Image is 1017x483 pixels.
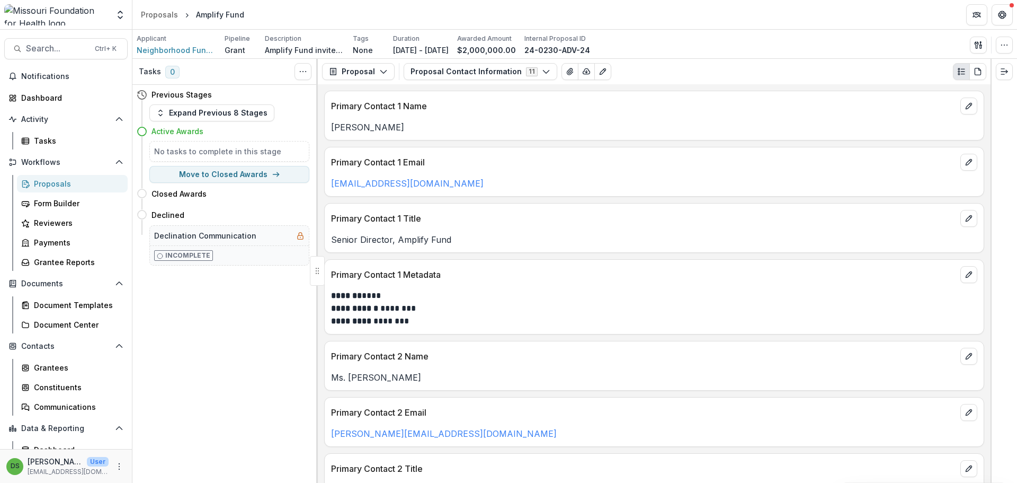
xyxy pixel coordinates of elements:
p: Primary Contact 2 Title [331,462,956,475]
button: Open Data & Reporting [4,420,128,437]
a: Document Center [17,316,128,333]
h4: Declined [151,209,184,221]
h4: Closed Awards [151,188,207,199]
div: Form Builder [34,198,119,209]
div: Constituents [34,382,119,393]
button: Expand Previous 8 Stages [149,104,274,121]
span: Contacts [21,342,111,351]
span: Search... [26,43,88,54]
a: Neighborhood Funders Group [137,45,216,56]
p: [EMAIL_ADDRESS][DOMAIN_NAME] [28,467,109,477]
a: Payments [17,234,128,251]
p: Duration [393,34,420,43]
button: edit [960,404,977,421]
h4: Active Awards [151,126,203,137]
div: Grantees [34,362,119,373]
p: 24-0230-ADV-24 [524,45,590,56]
button: edit [960,210,977,227]
span: 0 [165,66,180,78]
button: Plaintext view [953,63,970,80]
button: More [113,460,126,473]
h4: Previous Stages [151,89,212,100]
p: $2,000,000.00 [457,45,516,56]
button: Expand right [996,63,1013,80]
img: Missouri Foundation for Health logo [4,4,109,25]
button: Proposal [322,63,395,80]
span: Documents [21,279,111,288]
p: [PERSON_NAME] [331,121,977,134]
div: Dashboard [21,92,119,103]
a: Document Templates [17,296,128,314]
p: Primary Contact 1 Email [331,156,956,169]
button: View Attached Files [561,63,578,80]
button: Notifications [4,68,128,85]
p: Tags [353,34,369,43]
div: Tasks [34,135,119,146]
span: Workflows [21,158,111,167]
p: Amplify Fund invites [US_STATE] Health Foundation to continue as a partner in our work to disrupt... [265,45,344,56]
p: Incomplete [165,251,210,260]
a: Form Builder [17,195,128,212]
p: [PERSON_NAME] [28,456,83,467]
a: Proposals [137,7,182,22]
button: edit [960,98,977,115]
div: Reviewers [34,217,119,229]
button: edit [960,348,977,365]
button: Open Contacts [4,338,128,355]
span: Activity [21,115,111,124]
button: Toggle View Cancelled Tasks [295,63,311,80]
a: Grantee Reports [17,253,128,271]
div: Proposals [141,9,178,20]
button: edit [960,460,977,477]
p: Primary Contact 2 Email [331,406,956,419]
a: Proposals [17,175,128,192]
a: Tasks [17,132,128,150]
button: Move to Closed Awards [149,166,309,183]
button: Proposal Contact Information11 [404,63,557,80]
div: Communications [34,401,119,412]
p: User [87,457,109,467]
h3: Tasks [139,67,161,76]
button: edit [960,266,977,283]
p: Ms. [PERSON_NAME] [331,371,977,384]
button: Search... [4,38,128,59]
button: edit [960,154,977,171]
a: [EMAIL_ADDRESS][DOMAIN_NAME] [331,178,484,189]
div: Payments [34,237,119,248]
span: Notifications [21,72,123,81]
p: Primary Contact 1 Title [331,212,956,225]
div: Document Center [34,319,119,330]
button: Open Workflows [4,154,128,171]
p: Pipeline [225,34,250,43]
p: Description [265,34,301,43]
p: Grant [225,45,245,56]
button: Open Documents [4,275,128,292]
a: Dashboard [4,89,128,107]
div: Amplify Fund [196,9,244,20]
button: PDF view [969,63,986,80]
a: Reviewers [17,214,128,232]
a: [PERSON_NAME][EMAIL_ADDRESS][DOMAIN_NAME] [331,428,557,439]
nav: breadcrumb [137,7,248,22]
div: Ctrl + K [93,43,119,55]
h5: No tasks to complete in this stage [154,146,305,157]
a: Communications [17,398,128,416]
div: Document Templates [34,300,119,311]
p: Primary Contact 1 Name [331,100,956,112]
a: Grantees [17,359,128,376]
p: Awarded Amount [457,34,512,43]
p: [DATE] - [DATE] [393,45,449,56]
p: Internal Proposal ID [524,34,586,43]
p: Primary Contact 1 Metadata [331,268,956,281]
div: Proposals [34,178,119,189]
button: Partners [966,4,987,25]
div: Dashboard [34,444,119,455]
a: Constituents [17,379,128,396]
button: Open entity switcher [113,4,128,25]
div: Deena Lauver Scotti [11,463,20,470]
div: Grantee Reports [34,257,119,268]
span: Data & Reporting [21,424,111,433]
p: Primary Contact 2 Name [331,350,956,363]
button: Open Activity [4,111,128,128]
